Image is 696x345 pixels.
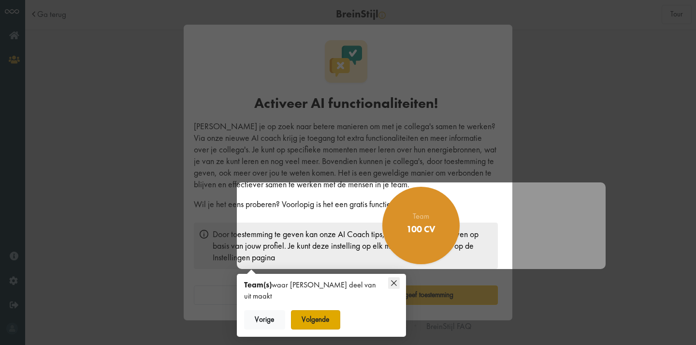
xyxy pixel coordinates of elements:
div: 100 CV [406,224,435,235]
button: Vorige [244,310,285,330]
div: Team [406,212,435,220]
strong: Team(s) [244,280,272,290]
div: waar [PERSON_NAME] deel van uit maakt [244,280,382,302]
button: Volgende [291,310,340,330]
